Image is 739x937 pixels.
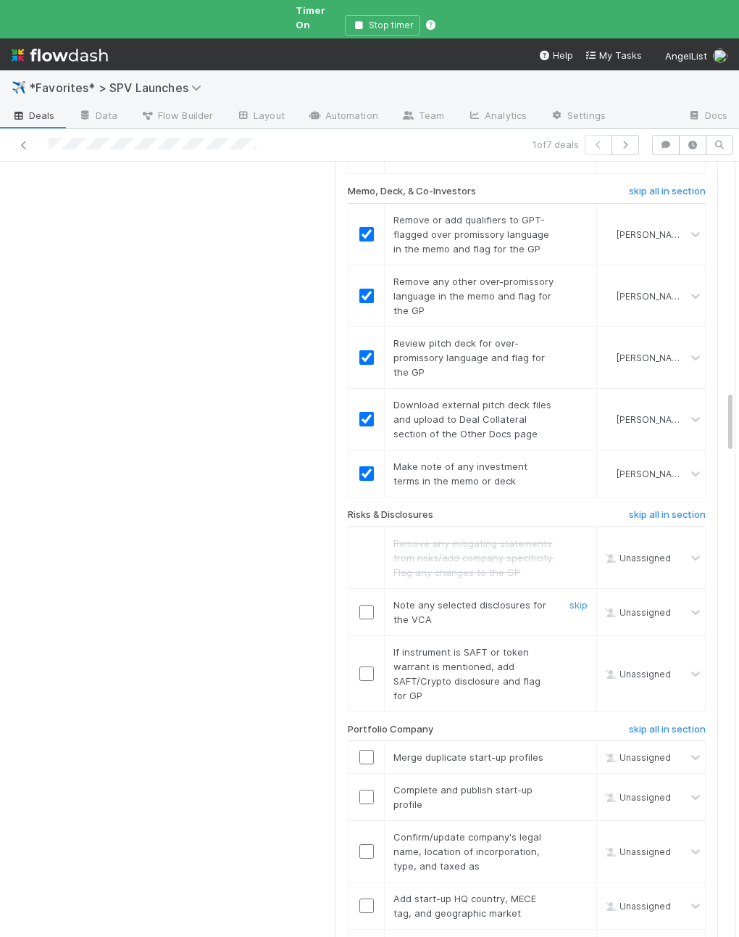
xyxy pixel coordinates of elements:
[393,399,551,439] span: Download external pitch deck files and upload to Deal Collateral section of the Other Docs page
[585,48,642,62] a: My Tasks
[390,105,456,128] a: Team
[141,108,213,123] span: Flow Builder
[617,469,688,479] span: [PERSON_NAME]
[393,599,546,625] span: Note any selected disclosures for the VCA
[393,337,545,378] span: Review pitch deck for over-promissory language and flag for the GP
[603,468,614,479] img: avatar_b18de8e2-1483-4e81-aa60-0a3d21592880.png
[12,81,26,94] span: ✈️
[67,105,129,128] a: Data
[348,186,476,197] h6: Memo, Deck, & Co-Investors
[629,186,706,197] h6: skip all in section
[629,509,706,521] h6: skip all in section
[393,784,533,810] span: Complete and publish start-up profile
[348,724,433,735] h6: Portfolio Company
[129,105,225,128] a: Flow Builder
[569,599,588,611] a: skip
[12,43,108,67] img: logo-inverted-e16ddd16eac7371096b0.svg
[393,751,543,763] span: Merge duplicate start-up profiles
[296,105,390,128] a: Automation
[603,352,614,363] img: avatar_b18de8e2-1483-4e81-aa60-0a3d21592880.png
[602,752,671,763] span: Unassigned
[585,49,642,61] span: My Tasks
[538,48,573,62] div: Help
[393,831,541,872] span: Confirm/update company's legal name, location of incorporation, type, and taxed as
[29,81,209,95] span: *Favorites* > SPV Launches
[603,228,614,240] img: avatar_b18de8e2-1483-4e81-aa60-0a3d21592880.png
[393,537,554,578] span: Remove any mitigating statements from risks/add company specificity. Flag any changes to the GP
[12,108,55,123] span: Deals
[617,291,688,302] span: [PERSON_NAME]
[602,901,671,912] span: Unassigned
[602,552,671,563] span: Unassigned
[225,105,296,128] a: Layout
[629,724,706,741] a: skip all in section
[393,893,536,919] span: Add start-up HQ country, MECE tag, and geographic market
[602,792,671,803] span: Unassigned
[393,214,549,255] span: Remove or add qualifiers to GPT-flagged over promissory language in the memo and flag for the GP
[665,50,707,62] span: AngelList
[603,290,614,302] img: avatar_b18de8e2-1483-4e81-aa60-0a3d21592880.png
[617,229,688,240] span: [PERSON_NAME]
[629,509,706,527] a: skip all in section
[456,105,538,128] a: Analytics
[296,3,339,32] span: Timer On
[296,4,325,30] span: Timer On
[713,49,727,63] img: avatar_b18de8e2-1483-4e81-aa60-0a3d21592880.png
[348,509,433,521] h6: Risks & Disclosures
[629,724,706,735] h6: skip all in section
[602,668,671,679] span: Unassigned
[393,461,527,487] span: Make note of any investment terms in the memo or deck
[603,413,614,425] img: avatar_b18de8e2-1483-4e81-aa60-0a3d21592880.png
[538,105,617,128] a: Settings
[602,846,671,857] span: Unassigned
[602,606,671,617] span: Unassigned
[533,137,579,152] span: 1 of 7 deals
[393,276,554,316] span: Remove any other over-promissory language in the memo and flag for the GP
[629,186,706,203] a: skip all in section
[617,352,688,363] span: [PERSON_NAME]
[345,15,420,36] button: Stop timer
[617,414,688,425] span: [PERSON_NAME]
[676,105,739,128] a: Docs
[393,646,540,701] span: If instrument is SAFT or token warrant is mentioned, add SAFT/Crypto disclosure and flag for GP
